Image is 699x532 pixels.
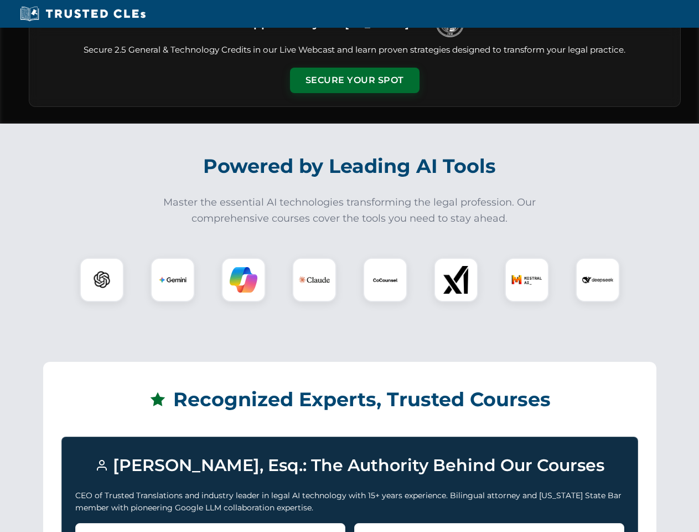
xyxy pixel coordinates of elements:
[511,264,542,295] img: Mistral AI Logo
[434,258,478,302] div: xAI
[80,258,124,302] div: ChatGPT
[43,44,667,57] p: Secure 2.5 General & Technology Credits in our Live Webcast and learn proven strategies designed ...
[159,266,187,294] img: Gemini Logo
[151,258,195,302] div: Gemini
[17,6,149,22] img: Trusted CLEs
[505,258,549,302] div: Mistral AI
[221,258,266,302] div: Copilot
[43,147,656,186] h2: Powered by Leading AI Tools
[86,264,118,296] img: ChatGPT Logo
[75,451,624,480] h3: [PERSON_NAME], Esq.: The Authority Behind Our Courses
[61,380,638,419] h2: Recognized Experts, Trusted Courses
[156,195,543,227] p: Master the essential AI technologies transforming the legal profession. Our comprehensive courses...
[371,266,399,294] img: CoCounsel Logo
[363,258,407,302] div: CoCounsel
[582,264,613,295] img: DeepSeek Logo
[576,258,620,302] div: DeepSeek
[290,68,420,93] button: Secure Your Spot
[75,489,624,514] p: CEO of Trusted Translations and industry leader in legal AI technology with 15+ years experience....
[299,264,330,295] img: Claude Logo
[442,266,470,294] img: xAI Logo
[292,258,336,302] div: Claude
[230,266,257,294] img: Copilot Logo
